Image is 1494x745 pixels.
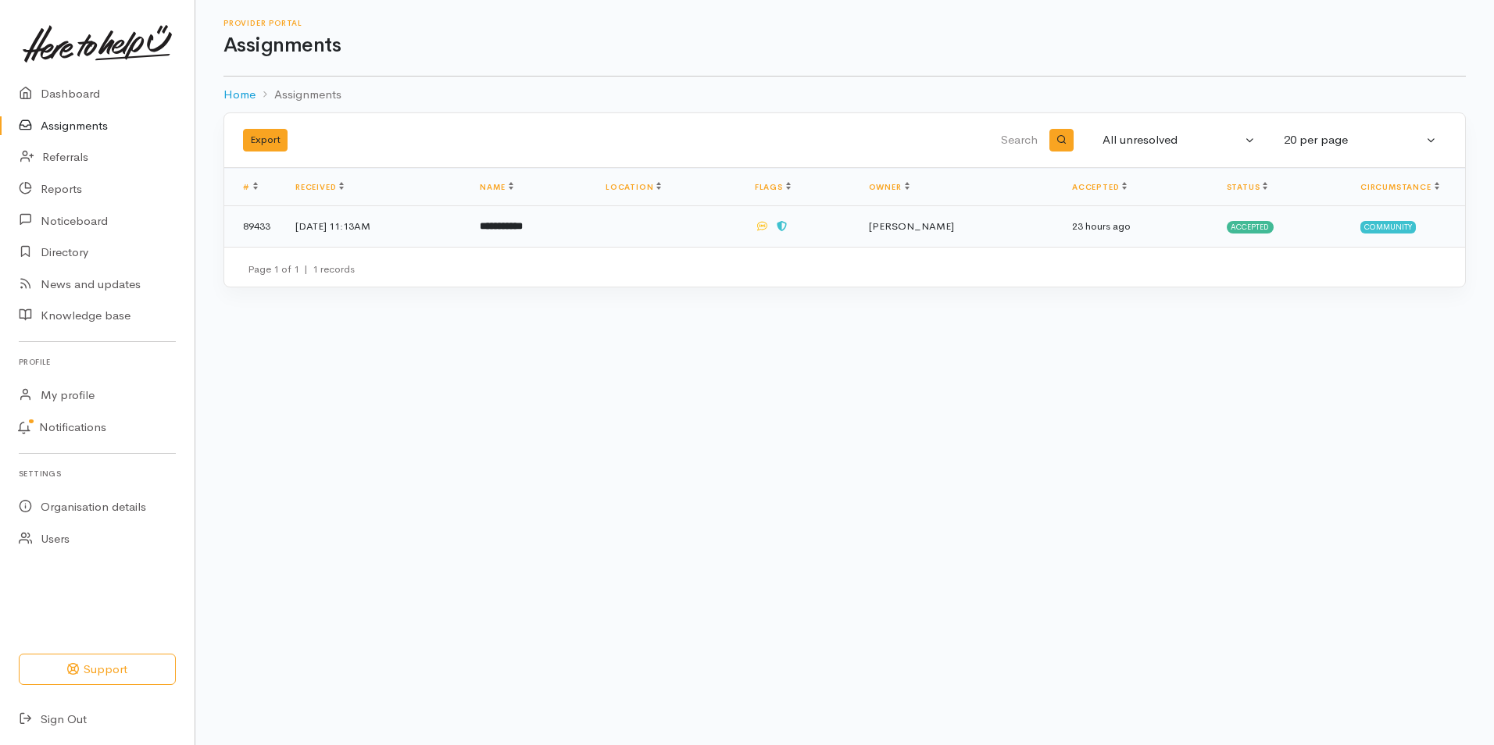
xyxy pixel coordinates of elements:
a: Owner [869,182,910,192]
h1: Assignments [223,34,1466,57]
h6: Settings [19,463,176,484]
td: [DATE] 11:13AM [283,206,467,247]
li: Assignments [256,86,341,104]
span: Accepted [1227,221,1274,233]
input: Search [668,122,1041,159]
span: | [304,262,308,276]
h6: Profile [19,351,176,372]
small: Page 1 of 1 1 records [248,262,355,276]
a: Circumstance [1360,182,1439,192]
div: All unresolved [1103,131,1242,149]
button: Support [19,654,176,686]
time: 23 hours ago [1072,219,1131,233]
a: Location [606,182,661,192]
a: # [243,182,258,192]
a: Accepted [1072,182,1127,192]
a: Status [1227,182,1268,192]
td: 89433 [224,206,283,247]
span: Community [1360,221,1416,233]
button: 20 per page [1274,125,1446,155]
nav: breadcrumb [223,77,1466,113]
button: All unresolved [1093,125,1265,155]
button: Export [243,129,288,151]
a: Home [223,86,256,104]
span: [PERSON_NAME] [869,219,954,233]
a: Flags [755,182,791,192]
a: Received [295,182,344,192]
div: 20 per page [1284,131,1423,149]
a: Name [480,182,513,192]
h6: Provider Portal [223,19,1466,27]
